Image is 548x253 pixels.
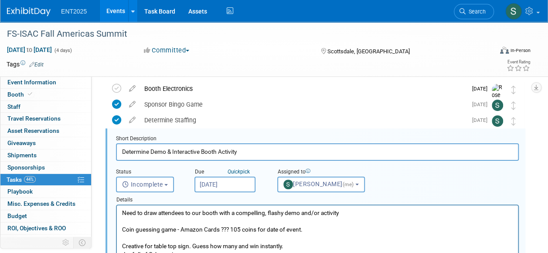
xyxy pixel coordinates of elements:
[122,181,163,188] span: Incomplete
[74,237,92,248] td: Toggle Event Tabs
[0,222,91,234] a: ROI, Objectives & ROO
[507,60,530,64] div: Event Rating
[0,198,91,210] a: Misc. Expenses & Credits
[7,7,51,16] img: ExhibitDay
[228,169,240,175] i: Quick
[327,48,410,55] span: Scottsdale, [GEOGRAPHIC_DATA]
[140,97,467,112] div: Sponsor Bingo Game
[454,4,494,19] a: Search
[277,177,365,192] button: [PERSON_NAME](me)
[194,177,255,192] input: Due Date
[4,26,486,42] div: FS-ISAC Fall Americas Summit
[226,168,252,175] a: Quickpick
[0,210,91,222] a: Budget
[7,103,20,110] span: Staff
[125,116,140,124] a: edit
[472,101,492,107] span: [DATE]
[125,101,140,108] a: edit
[283,180,355,187] span: [PERSON_NAME]
[492,100,503,111] img: Stephanie Silva
[44,237,51,243] span: 5
[0,235,91,246] a: Attachments5
[0,113,91,125] a: Travel Reservations
[7,200,75,207] span: Misc. Expenses & Credits
[61,8,87,15] span: ENT2025
[194,168,264,177] div: Due
[510,47,531,54] div: In-Person
[492,115,503,127] img: Stephanie Silva
[466,8,486,15] span: Search
[454,45,531,59] div: Event Format
[116,143,519,160] input: Name of task or a short description
[7,176,36,183] span: Tasks
[0,174,91,186] a: Tasks44%
[24,176,36,183] span: 44%
[58,237,74,248] td: Personalize Event Tab Strip
[7,79,56,86] span: Event Information
[7,60,44,69] td: Tags
[500,47,509,54] img: Format-Inperson.png
[7,164,45,171] span: Sponsorships
[7,46,52,54] span: [DATE] [DATE]
[0,89,91,101] a: Booth
[0,186,91,198] a: Playbook
[472,117,492,123] span: [DATE]
[29,62,44,68] a: Edit
[141,46,193,55] button: Committed
[277,168,368,177] div: Assigned to
[7,188,33,195] span: Playbook
[0,149,91,161] a: Shipments
[0,125,91,137] a: Asset Reservations
[7,91,34,98] span: Booth
[7,225,66,232] span: ROI, Objectives & ROO
[54,48,72,53] span: (4 days)
[25,46,34,53] span: to
[511,117,516,125] i: Move task
[0,162,91,173] a: Sponsorships
[125,85,140,93] a: edit
[116,135,519,143] div: Short Description
[505,3,522,20] img: Stephanie Silva
[7,152,37,159] span: Shipments
[472,86,492,92] span: [DATE]
[492,84,505,115] img: Rose Bodin
[0,137,91,149] a: Giveaways
[140,113,467,128] div: Determine Staffing
[7,212,27,219] span: Budget
[116,177,174,192] button: Incomplete
[7,237,51,244] span: Attachments
[511,101,516,110] i: Move task
[7,127,59,134] span: Asset Reservations
[7,139,36,146] span: Giveaways
[343,181,354,187] span: (me)
[0,76,91,88] a: Event Information
[511,86,516,94] i: Move task
[7,115,61,122] span: Travel Reservations
[140,81,467,96] div: Booth Electronics
[28,92,32,97] i: Booth reservation complete
[0,101,91,113] a: Staff
[116,192,519,204] div: Details
[116,168,181,177] div: Status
